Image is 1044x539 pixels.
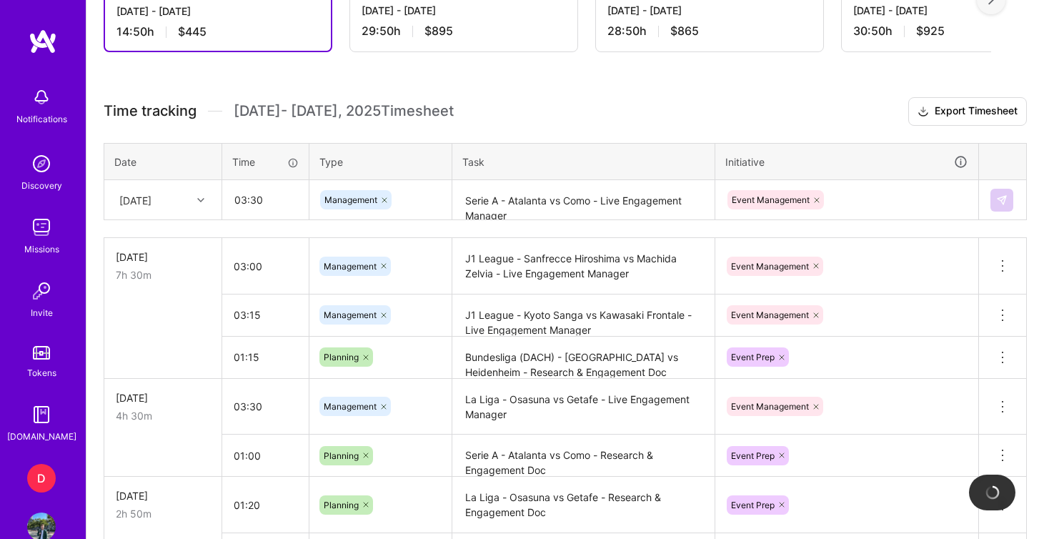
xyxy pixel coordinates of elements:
[27,464,56,493] div: D
[222,338,309,376] input: HH:MM
[116,390,210,405] div: [DATE]
[725,154,968,170] div: Initiative
[324,450,359,461] span: Planning
[27,149,56,178] img: discovery
[116,506,210,521] div: 2h 50m
[454,296,713,335] textarea: J1 League - Kyoto Sanga vs Kawasaki Frontale - Live Engagement Manager
[104,143,222,180] th: Date
[452,143,715,180] th: Task
[197,197,204,204] i: icon Chevron
[918,104,929,119] i: icon Download
[116,24,319,39] div: 14:50 h
[732,194,810,205] span: Event Management
[454,239,713,293] textarea: J1 League - Sanfrecce Hiroshima vs Machida Zelvia - Live Engagement Manager
[27,83,56,112] img: bell
[27,365,56,380] div: Tokens
[119,192,151,207] div: [DATE]
[670,24,699,39] span: $865
[454,182,713,219] textarea: Serie A - Atalanta vs Como - Live Engagement Manager
[731,352,775,362] span: Event Prep
[324,401,377,412] span: Management
[232,154,299,169] div: Time
[424,24,453,39] span: $895
[362,24,566,39] div: 29:50 h
[324,352,359,362] span: Planning
[324,500,359,510] span: Planning
[990,189,1015,212] div: null
[454,380,713,434] textarea: La Liga - Osasuna vs Getafe - Live Engagement Manager
[27,213,56,242] img: teamwork
[234,102,454,120] span: [DATE] - [DATE] , 2025 Timesheet
[454,338,713,377] textarea: Bundesliga (DACH) - [GEOGRAPHIC_DATA] vs Heidenheim - Research & Engagement Doc
[27,400,56,429] img: guide book
[731,401,809,412] span: Event Management
[309,143,452,180] th: Type
[21,178,62,193] div: Discovery
[222,296,309,334] input: HH:MM
[324,310,377,320] span: Management
[24,242,59,257] div: Missions
[908,97,1027,126] button: Export Timesheet
[29,29,57,54] img: logo
[916,24,945,39] span: $925
[33,346,50,360] img: tokens
[996,194,1008,206] img: Submit
[31,305,53,320] div: Invite
[27,277,56,305] img: Invite
[731,261,809,272] span: Event Management
[731,310,809,320] span: Event Management
[607,3,812,18] div: [DATE] - [DATE]
[116,408,210,423] div: 4h 30m
[7,429,76,444] div: [DOMAIN_NAME]
[222,486,309,524] input: HH:MM
[222,437,309,475] input: HH:MM
[982,483,1002,503] img: loading
[24,464,59,493] a: D
[104,102,197,120] span: Time tracking
[731,500,775,510] span: Event Prep
[607,24,812,39] div: 28:50 h
[178,24,207,39] span: $445
[116,488,210,503] div: [DATE]
[223,181,308,219] input: HH:MM
[116,267,210,282] div: 7h 30m
[16,112,67,127] div: Notifications
[324,194,377,205] span: Management
[116,4,319,19] div: [DATE] - [DATE]
[362,3,566,18] div: [DATE] - [DATE]
[222,387,309,425] input: HH:MM
[116,249,210,264] div: [DATE]
[454,436,713,476] textarea: Serie A - Atalanta vs Como - Research & Engagement Doc
[324,261,377,272] span: Management
[222,247,309,285] input: HH:MM
[731,450,775,461] span: Event Prep
[454,478,713,532] textarea: La Liga - Osasuna vs Getafe - Research & Engagement Doc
